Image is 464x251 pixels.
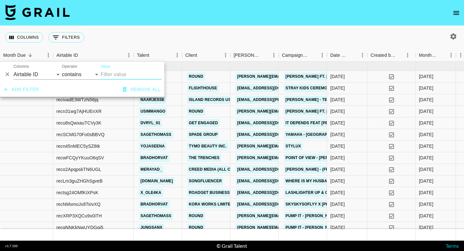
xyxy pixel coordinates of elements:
a: Island Records US [187,96,233,104]
div: 4/9/2025 [330,120,345,126]
div: 3/9/2025 [330,213,345,219]
button: Menu [317,50,327,60]
div: 4/9/2025 [330,108,345,115]
div: recivadE3WTzN56jq [56,96,98,103]
div: Sep '25 [419,108,433,115]
button: Show filters [48,32,84,43]
a: [EMAIL_ADDRESS][DOMAIN_NAME] [236,177,308,185]
a: merayad_ [139,166,163,174]
label: Value [101,64,110,69]
a: x_ole4ka [139,189,163,197]
div: Campaign (Type) [282,49,308,62]
div: Sep '25 [419,155,433,161]
button: Sort [260,51,269,60]
button: open drawer [450,6,463,19]
button: Sort [396,51,405,60]
a: Songfluencer [187,177,223,185]
a: [PERSON_NAME] ft. [PERSON_NAME] (Dancers Phase 2) - [PERSON_NAME] [284,107,439,115]
div: 3/9/2025 [330,73,345,80]
a: It Depends feat [PERSON_NAME] [284,119,356,127]
a: [DOMAIN_NAME] [139,177,175,185]
button: Menu [172,50,182,60]
button: Menu [269,50,279,60]
div: 4/9/2025 [330,166,345,173]
div: 4/9/2025 [330,155,345,161]
div: 2/9/2025 [330,201,345,207]
button: Menu [446,50,456,60]
div: Talent [137,49,149,62]
div: Created by Grail Team [367,49,416,62]
div: Airtable ID [56,49,78,62]
div: Client [182,49,230,62]
a: skyskysoflyy x [PERSON_NAME] - just two girls [284,200,394,208]
a: KORA WORKS LIMITED [187,200,235,208]
div: Date Created [330,49,349,62]
button: Add filter [1,84,42,95]
div: Date Created [327,49,367,62]
button: Menu [124,50,134,60]
a: [EMAIL_ADDRESS][DOMAIN_NAME] [236,84,308,92]
input: Filter value [101,69,162,80]
a: [PERSON_NAME][EMAIL_ADDRESS][DOMAIN_NAME] [236,107,341,115]
a: sagethomass [139,212,173,220]
div: © Grail Talent [217,243,247,249]
a: [EMAIL_ADDRESS][DOMAIN_NAME] [236,166,308,174]
a: Round [187,212,205,220]
a: [PERSON_NAME][EMAIL_ADDRESS][DOMAIN_NAME] [236,73,341,81]
button: Menu [358,50,367,60]
div: recSCMG70Fo0sBBVQ [56,131,105,138]
div: Sep '25 [419,73,433,80]
a: Where Is My Husband - RAYE [284,177,349,185]
a: Spade Group [187,131,219,139]
div: Sep '25 [419,224,433,231]
a: Creed Media (All Campaigns) [187,166,254,174]
button: Sort [437,51,446,60]
a: Round [187,224,205,232]
div: Month Due [3,49,26,62]
div: Sep '25 [419,201,433,207]
button: Menu [403,50,412,60]
button: Sort [197,51,206,60]
div: Client [185,49,197,62]
a: TYMO BEAUTY INC. [187,142,228,150]
div: Sep '25 [419,213,433,219]
a: [EMAIL_ADDRESS][DOMAIN_NAME] [236,119,308,127]
label: Columns [14,64,29,69]
div: Talent [134,49,182,62]
div: Sep '25 [419,120,433,126]
div: recLm3guZHGhSgveB [56,178,102,184]
div: 4/9/2025 [330,96,345,103]
a: Get Engaged [187,119,219,127]
button: Sort [149,51,158,60]
a: Terms [446,243,459,249]
img: Grail Talent [5,5,70,20]
div: [PERSON_NAME] [234,49,260,62]
div: 4/9/2025 [330,85,345,91]
div: 7/9/2025 [330,224,345,231]
div: reco2ApqpskTN6UGL [56,166,101,173]
div: Sep '25 [419,143,433,149]
a: [EMAIL_ADDRESS][DOMAIN_NAME] [236,131,308,139]
a: Yamaha - [GEOGRAPHIC_DATA] [284,131,350,139]
div: Booker [230,49,279,62]
div: Sep '25 [419,178,433,184]
a: Pump It - [PERSON_NAME] [284,212,340,220]
a: bradhorvat [139,154,169,162]
a: Pump It - [PERSON_NAME] [284,224,340,232]
div: recXRP3XQCu9x0iTH [56,213,102,219]
a: Round [187,107,205,115]
a: point of view - [PERSON_NAME] [284,154,353,162]
a: [EMAIL_ADDRESS][PERSON_NAME][DOMAIN_NAME] [236,96,341,104]
a: Flighthouse [187,84,219,92]
a: Round [187,73,205,81]
div: Sep '25 [419,96,433,103]
button: Sort [349,51,358,60]
div: rectsg24OMfKiXPsK [56,189,98,196]
div: Created by Grail Team [371,49,396,62]
a: Roadget Business [DOMAIN_NAME]. [187,189,266,197]
div: v 1.7.100 [5,244,18,248]
a: STYLUX [284,142,303,150]
div: recNMsmoJx8TsIvXQ [56,201,101,207]
button: Sort [26,51,35,60]
a: naarjesse [139,96,166,104]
